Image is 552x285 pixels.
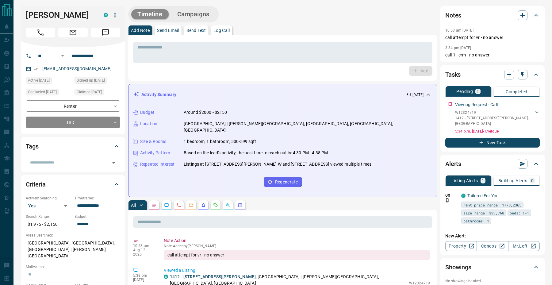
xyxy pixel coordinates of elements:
[445,233,540,239] p: New Alert:
[482,179,484,183] p: 1
[445,241,477,251] a: Property
[131,203,136,207] p: All
[467,193,499,198] a: Tailored For You
[508,241,540,251] a: Mr.Loft
[133,248,155,256] p: Aug 12 2025
[133,89,432,100] div: Activity Summary[DATE]
[455,109,540,128] div: W123247191412 - [STREET_ADDRESS][PERSON_NAME],[GEOGRAPHIC_DATA]
[445,262,471,272] h2: Showings
[455,102,498,108] p: Viewing Request - Call
[140,138,167,145] p: Size & Rooms
[26,233,120,238] p: Areas Searched:
[445,278,540,284] p: No showings booked
[141,91,176,98] p: Activity Summary
[445,10,461,20] h2: Notes
[26,100,120,112] div: Renter
[445,28,473,33] p: 10:53 am [DATE]
[445,70,461,79] h2: Tasks
[133,278,155,282] p: [DATE]
[58,28,88,37] span: Email
[164,250,430,260] div: call attempt for vr - no answer
[531,179,534,183] p: 0
[184,109,227,116] p: Around $2000 - $2150
[26,28,55,37] span: Call
[445,156,540,171] div: Alerts
[26,89,71,97] div: Wed Jul 30 2025
[75,77,120,86] div: Tue Jul 29 2025
[140,121,157,127] p: Location
[91,28,120,37] span: Message
[42,66,112,71] a: [EMAIL_ADDRESS][DOMAIN_NAME]
[477,241,508,251] a: Condos
[445,52,540,58] p: call 1 - crm - no answer
[445,193,458,198] p: Off
[445,8,540,23] div: Notes
[59,52,66,60] button: Open
[75,89,120,97] div: Wed Jul 30 2025
[164,275,168,279] div: condos.ca
[463,218,489,224] span: bathrooms: 1
[445,198,450,202] svg: Push Notification Only
[28,89,57,95] span: Contacted [DATE]
[461,194,466,198] div: condos.ca
[26,238,120,261] p: [GEOGRAPHIC_DATA], [GEOGRAPHIC_DATA], [GEOGRAPHIC_DATA] | [PERSON_NAME][GEOGRAPHIC_DATA]
[164,244,430,248] p: Note Added by [PERSON_NAME]
[26,201,71,211] div: Yes
[170,274,256,279] a: 1412 - [STREET_ADDRESS][PERSON_NAME]
[164,203,169,208] svg: Lead Browsing Activity
[109,159,118,167] button: Open
[445,159,461,169] h2: Alerts
[264,177,302,187] button: Regenerate
[238,203,243,208] svg: Agent Actions
[445,34,540,41] p: call attempt for vr - no answer
[34,67,38,71] svg: Email Verified
[506,90,527,94] p: Completed
[26,179,46,189] h2: Criteria
[184,150,328,156] p: Based on the lead's activity, the best time to reach out is: 4:30 PM - 4:38 PM
[189,203,194,208] svg: Emails
[445,138,540,148] button: New Task
[164,267,430,274] p: Viewed a Listing
[164,237,430,244] p: Note Action
[463,210,504,216] span: size range: 333,768
[152,203,157,208] svg: Notes
[26,195,71,201] p: Actively Searching:
[75,195,120,201] p: Timeframe:
[140,150,170,156] p: Activity Pattern
[140,109,154,116] p: Budget
[26,139,120,154] div: Tags
[412,92,424,98] p: [DATE]
[510,210,529,216] span: beds: 1-1
[26,141,38,151] h2: Tags
[26,214,71,219] p: Search Range:
[104,13,108,17] div: condos.ca
[133,273,155,278] p: 5:38 pm
[77,89,102,95] span: Claimed [DATE]
[26,177,120,192] div: Criteria
[213,28,230,33] p: Log Call
[455,110,534,115] p: W12324719
[455,129,540,134] p: 5:34 p.m. [DATE] - Overdue
[26,117,120,128] div: TBD
[451,179,478,183] p: Listing Alerts
[171,9,216,19] button: Campaigns
[28,77,50,83] span: Active [DATE]
[77,77,105,83] span: Signed up [DATE]
[463,202,521,208] span: rent price range: 1778,2365
[75,214,120,219] p: Budget:
[456,89,473,94] p: Pending
[131,9,169,19] button: Timeline
[26,10,94,20] h1: [PERSON_NAME]
[184,121,432,133] p: [GEOGRAPHIC_DATA] | [PERSON_NAME][GEOGRAPHIC_DATA], [GEOGRAPHIC_DATA], [GEOGRAPHIC_DATA], [GEOGRA...
[140,161,174,168] p: Repeated Interest
[477,89,479,94] p: 1
[445,67,540,82] div: Tasks
[157,28,179,33] p: Send Email
[176,203,181,208] svg: Calls
[133,244,155,248] p: 10:53 am
[186,28,206,33] p: Send Text
[455,115,534,126] p: 1412 - [STREET_ADDRESS][PERSON_NAME] , [GEOGRAPHIC_DATA]
[26,264,120,270] p: Motivation:
[26,77,71,86] div: Tue Aug 05 2025
[445,46,471,50] p: 3:34 pm [DATE]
